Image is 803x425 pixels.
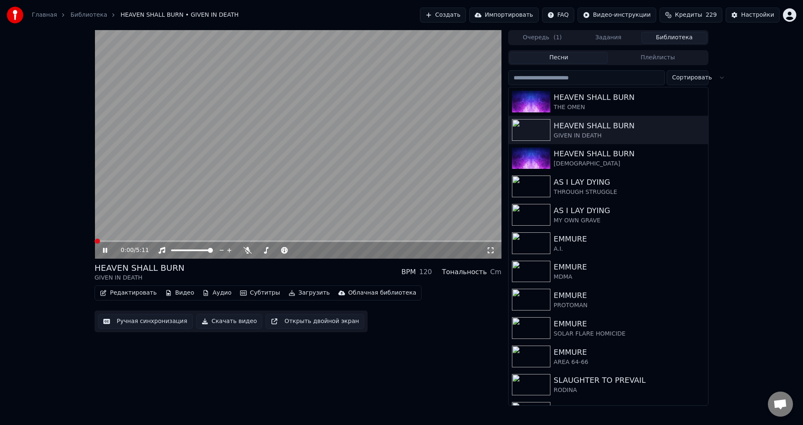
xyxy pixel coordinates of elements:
div: GIVEN IN DEATH [554,132,705,140]
button: Библиотека [641,32,707,44]
div: EMMURE [554,318,705,330]
div: THE OMEN [554,103,705,112]
button: Импортировать [469,8,539,23]
div: HEAVEN SHALL BURN [554,148,705,160]
div: [DEMOGRAPHIC_DATA] [554,160,705,168]
div: THROUGH STRUGGLE [554,188,705,196]
button: FAQ [542,8,574,23]
button: Кредиты229 [660,8,722,23]
div: AS I LAY DYING [554,176,705,188]
nav: breadcrumb [32,11,238,19]
div: MDMA [554,273,705,281]
button: Субтитры [237,287,284,299]
span: 5:11 [136,246,149,254]
div: SUICIDE SILENCE [554,403,705,415]
div: PROTOMAN [554,301,705,310]
button: Скачать видео [196,314,263,329]
div: / [121,246,141,254]
button: Видео-инструкции [578,8,656,23]
div: EMMURE [554,233,705,245]
span: Кредиты [675,11,702,19]
div: MY OWN GRAVE [554,216,705,225]
div: RODINA [554,386,705,394]
button: Ручная синхронизация [98,314,193,329]
div: HEAVEN SHALL BURN [95,262,184,274]
div: BPM [401,267,416,277]
span: ( 1 ) [553,33,562,42]
span: Сортировать [672,74,712,82]
button: Плейлисты [608,52,707,64]
a: Открытый чат [768,392,793,417]
button: Настройки [726,8,780,23]
button: Задания [575,32,642,44]
div: Облачная библиотека [348,289,417,297]
div: AS I LAY DYING [554,205,705,216]
button: Создать [420,8,466,23]
img: youka [7,7,23,23]
button: Очередь [509,32,575,44]
div: EMMURE [554,261,705,273]
span: 229 [706,11,717,19]
div: AREA 64-66 [554,358,705,366]
button: Открыть двойной экран [266,314,364,329]
div: SLAUGHTER TO PREVAIL [554,374,705,386]
div: SOLAR FLARE HOMICIDE [554,330,705,338]
span: 0:00 [121,246,134,254]
div: A.I. [554,245,705,253]
button: Аудио [199,287,235,299]
a: Главная [32,11,57,19]
div: Тональность [442,267,487,277]
button: Загрузить [285,287,333,299]
div: HEAVEN SHALL BURN [554,120,705,132]
button: Редактировать [97,287,160,299]
div: HEAVEN SHALL BURN [554,92,705,103]
div: 120 [419,267,432,277]
div: EMMURE [554,346,705,358]
div: Настройки [741,11,774,19]
button: Песни [509,52,609,64]
div: Cm [490,267,501,277]
div: GIVEN IN DEATH [95,274,184,282]
span: HEAVEN SHALL BURN • GIVEN IN DEATH [120,11,238,19]
div: EMMURE [554,290,705,301]
a: Библиотека [70,11,107,19]
button: Видео [162,287,198,299]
